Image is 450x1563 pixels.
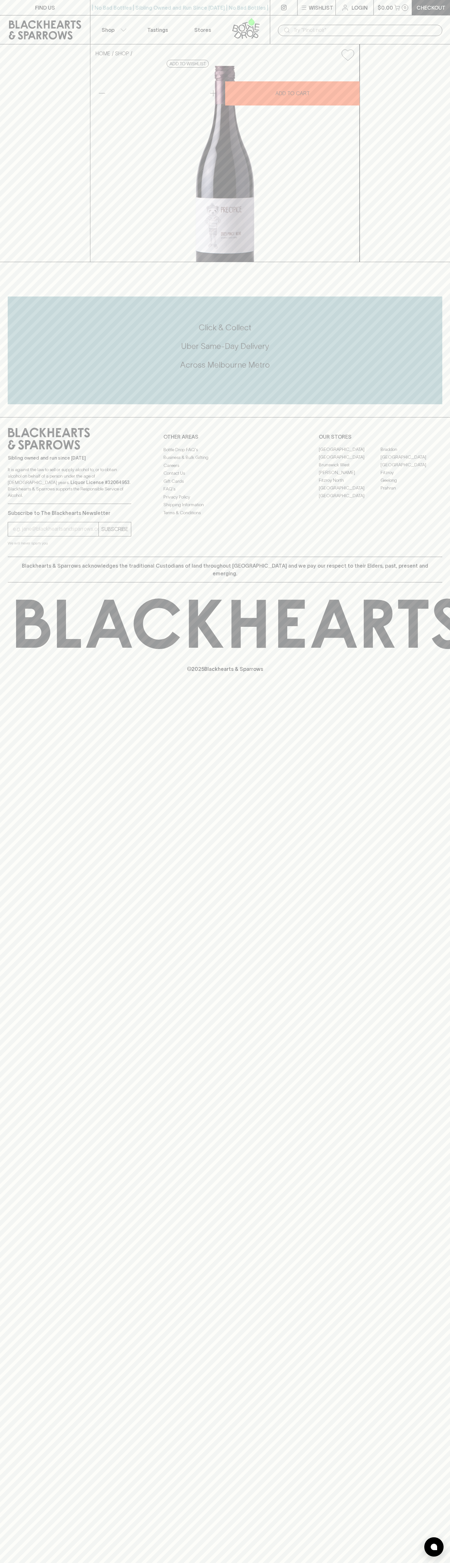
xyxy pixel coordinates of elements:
[309,4,333,12] p: Wishlist
[96,50,110,56] a: HOME
[381,446,442,453] a: Braddon
[90,66,359,262] img: 37294.png
[319,492,381,500] a: [GEOGRAPHIC_DATA]
[163,433,287,441] p: OTHER AREAS
[147,26,168,34] p: Tastings
[319,453,381,461] a: [GEOGRAPHIC_DATA]
[319,433,442,441] p: OUR STORES
[339,47,357,63] button: Add to wishlist
[293,25,437,35] input: Try "Pinot noir"
[163,477,287,485] a: Gift Cards
[319,469,381,477] a: [PERSON_NAME]
[99,522,131,536] button: SUBSCRIBE
[163,470,287,477] a: Contact Us
[352,4,368,12] p: Login
[8,297,442,404] div: Call to action block
[8,509,131,517] p: Subscribe to The Blackhearts Newsletter
[319,477,381,484] a: Fitzroy North
[163,446,287,453] a: Bottle Drop FAQ's
[225,81,360,105] button: ADD TO CART
[8,341,442,352] h5: Uber Same-Day Delivery
[163,493,287,501] a: Privacy Policy
[194,26,211,34] p: Stores
[163,462,287,469] a: Careers
[381,484,442,492] a: Prahran
[8,455,131,461] p: Sibling owned and run since [DATE]
[381,477,442,484] a: Geelong
[90,15,135,44] button: Shop
[13,562,437,577] p: Blackhearts & Sparrows acknowledges the traditional Custodians of land throughout [GEOGRAPHIC_DAT...
[163,454,287,462] a: Business & Bulk Gifting
[381,461,442,469] a: [GEOGRAPHIC_DATA]
[319,461,381,469] a: Brunswick West
[381,453,442,461] a: [GEOGRAPHIC_DATA]
[8,360,442,370] h5: Across Melbourne Metro
[275,89,310,97] p: ADD TO CART
[13,524,98,534] input: e.g. jane@blackheartsandsparrows.com.au
[404,6,406,9] p: 0
[163,509,287,516] a: Terms & Conditions
[378,4,393,12] p: $0.00
[163,485,287,493] a: FAQ's
[319,484,381,492] a: [GEOGRAPHIC_DATA]
[35,4,55,12] p: FIND US
[70,480,130,485] strong: Liquor License #32064953
[135,15,180,44] a: Tastings
[102,26,115,34] p: Shop
[8,322,442,333] h5: Click & Collect
[167,60,209,68] button: Add to wishlist
[180,15,225,44] a: Stores
[115,50,129,56] a: SHOP
[319,446,381,453] a: [GEOGRAPHIC_DATA]
[163,501,287,509] a: Shipping Information
[381,469,442,477] a: Fitzroy
[101,525,128,533] p: SUBSCRIBE
[417,4,445,12] p: Checkout
[8,540,131,546] p: We will never spam you
[8,466,131,498] p: It is against the law to sell or supply alcohol to, or to obtain alcohol on behalf of a person un...
[431,1544,437,1550] img: bubble-icon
